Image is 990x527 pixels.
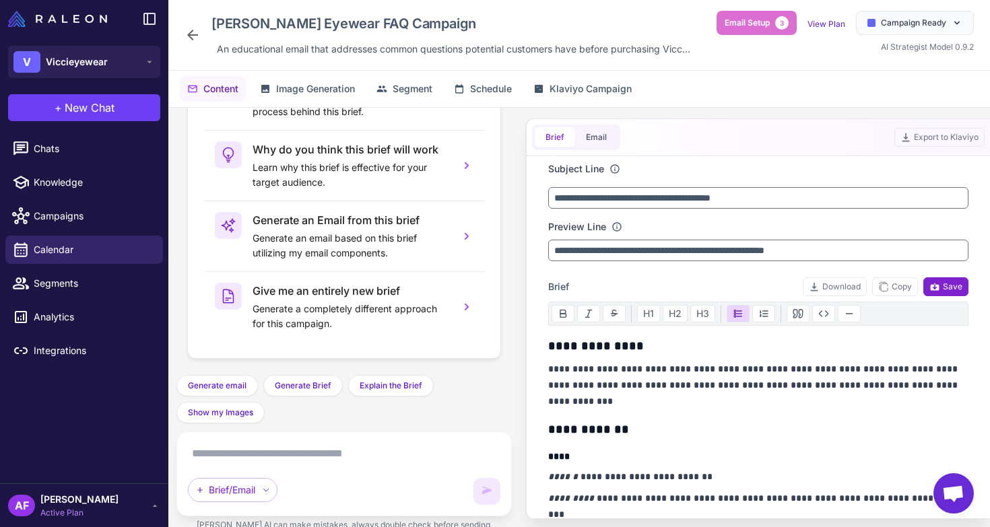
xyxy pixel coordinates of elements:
[548,162,604,176] label: Subject Line
[253,160,449,190] p: Learn why this brief is effective for your target audience.
[46,55,108,69] span: Viccieyewear
[253,302,449,331] p: Generate a completely different approach for this campaign.
[55,100,62,116] span: +
[5,337,163,365] a: Integrations
[393,81,432,96] span: Segment
[8,94,160,121] button: +New Chat
[8,495,35,516] div: AF
[923,277,968,296] button: Save
[548,279,569,294] span: Brief
[34,242,152,257] span: Calendar
[550,81,632,96] span: Klaviyo Campaign
[575,127,618,147] button: Email
[40,492,119,507] span: [PERSON_NAME]
[470,81,512,96] span: Schedule
[34,310,152,324] span: Analytics
[253,231,449,260] p: Generate an email based on this brief utilizing my email components.
[872,277,918,296] button: Copy
[5,135,163,163] a: Chats
[348,375,434,396] button: Explain the Brief
[276,81,355,96] span: Image Generation
[725,17,770,29] span: Email Setup
[275,380,331,392] span: Generate Brief
[663,305,688,322] button: H2
[5,168,163,197] a: Knowledge
[5,303,163,331] a: Analytics
[803,277,867,296] button: Download
[188,407,253,419] span: Show my Images
[217,42,690,57] span: An educational email that addresses common questions potential customers have before purchasing V...
[535,127,575,147] button: Brief
[206,11,696,36] div: Click to edit campaign name
[525,76,640,102] button: Klaviyo Campaign
[34,141,152,156] span: Chats
[929,281,962,293] span: Save
[5,202,163,230] a: Campaigns
[176,402,265,423] button: Show my Images
[360,380,422,392] span: Explain the Brief
[368,76,440,102] button: Segment
[8,46,160,78] button: VViccieyewear
[211,39,696,59] div: Click to edit description
[775,16,789,30] span: 3
[717,11,797,35] button: Email Setup3
[878,281,912,293] span: Copy
[176,375,258,396] button: Generate email
[253,283,449,299] h3: Give me an entirely new brief
[8,11,107,27] img: Raleon Logo
[881,17,946,29] span: Campaign Ready
[34,175,152,190] span: Knowledge
[548,219,606,234] label: Preview Line
[253,212,449,228] h3: Generate an Email from this brief
[65,100,114,116] span: New Chat
[34,343,152,358] span: Integrations
[807,19,845,29] a: View Plan
[933,473,974,514] a: Open chat
[881,42,974,52] span: AI Strategist Model 0.9.2
[188,380,246,392] span: Generate email
[34,209,152,223] span: Campaigns
[179,76,246,102] button: Content
[5,269,163,297] a: Segments
[188,478,277,502] div: Brief/Email
[203,81,238,96] span: Content
[253,141,449,157] h3: Why do you think this brief will work
[637,305,660,322] button: H1
[690,305,715,322] button: H3
[446,76,520,102] button: Schedule
[252,76,363,102] button: Image Generation
[894,128,985,147] button: Export to Klaviyo
[40,507,119,519] span: Active Plan
[263,375,343,396] button: Generate Brief
[5,236,163,264] a: Calendar
[34,276,152,291] span: Segments
[13,51,40,73] div: V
